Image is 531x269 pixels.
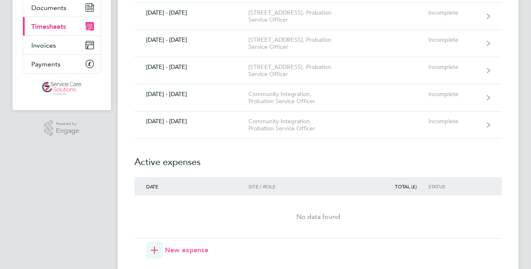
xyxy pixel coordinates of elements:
[248,63,344,78] div: [STREET_ADDRESS], Probation Service Officer
[134,3,502,30] a: [DATE] - [DATE][STREET_ADDRESS], Probation Service OfficerIncomplete
[31,4,66,12] span: Documents
[428,63,480,71] div: Incomplete
[165,245,208,255] span: New expense
[134,57,502,84] a: [DATE] - [DATE][STREET_ADDRESS], Probation Service OfficerIncomplete
[248,36,344,51] div: [STREET_ADDRESS], Probation Service Officer
[248,183,344,189] div: Site / Role
[248,9,344,23] div: [STREET_ADDRESS], Probation Service Officer
[56,127,79,134] span: Engage
[31,60,61,68] span: Payments
[134,91,248,98] div: [DATE] - [DATE]
[23,36,101,54] a: Invoices
[134,112,502,139] a: [DATE] - [DATE]Community Integration, Probation Service OfficerIncomplete
[42,82,81,95] img: servicecare-logo-retina.png
[134,139,502,177] h2: Active expenses
[134,118,248,125] div: [DATE] - [DATE]
[23,55,101,73] a: Payments
[134,212,502,222] div: No data found
[23,82,101,95] a: Go to home page
[134,84,502,112] a: [DATE] - [DATE]Community Integration, Probation Service OfficerIncomplete
[134,36,248,43] div: [DATE] - [DATE]
[146,242,208,259] button: New expense
[428,9,480,16] div: Incomplete
[428,36,480,43] div: Incomplete
[44,120,80,136] a: Powered byEngage
[134,30,502,57] a: [DATE] - [DATE][STREET_ADDRESS], Probation Service OfficerIncomplete
[134,9,248,16] div: [DATE] - [DATE]
[31,41,56,49] span: Invoices
[31,23,66,30] span: Timesheets
[23,17,101,36] a: Timesheets
[428,118,480,125] div: Incomplete
[248,91,344,105] div: Community Integration, Probation Service Officer
[428,183,480,189] div: Status
[381,183,428,189] div: Total (£)
[248,118,344,132] div: Community Integration, Probation Service Officer
[134,183,248,189] div: Date
[134,63,248,71] div: [DATE] - [DATE]
[56,120,79,127] span: Powered by
[428,91,480,98] div: Incomplete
